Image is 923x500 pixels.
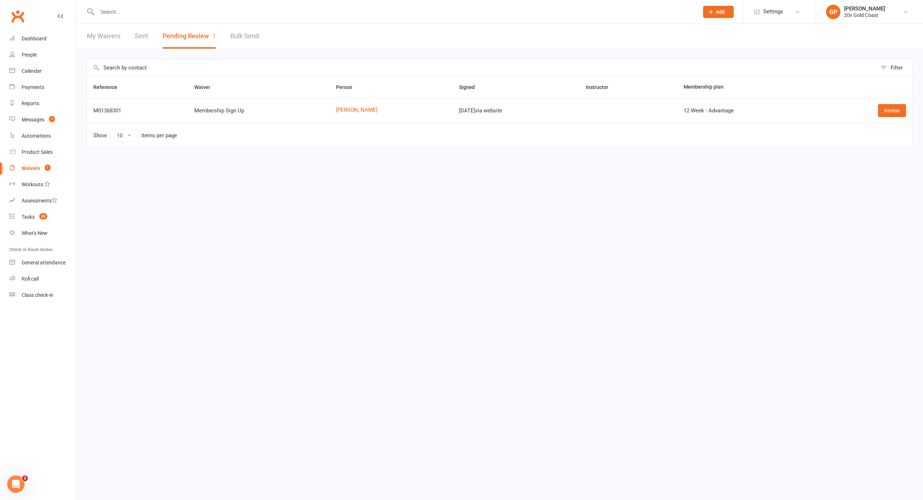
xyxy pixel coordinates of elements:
button: Filter [877,59,913,76]
button: Person [336,83,360,91]
div: Calendar [22,68,42,74]
div: 12 Week - Advantage [684,108,813,114]
a: Roll call [9,271,76,287]
span: 2 [22,476,28,481]
span: Signed [459,84,483,90]
span: Person [336,84,360,90]
div: GP [826,5,840,19]
a: Sent [135,24,148,49]
span: Add [716,9,725,15]
a: Assessments [9,193,76,209]
span: 55 [39,213,47,219]
button: Reference [93,83,125,91]
span: Waiver [194,84,218,90]
input: Search... [95,7,694,17]
div: Workouts [22,182,43,187]
div: Payments [22,84,44,90]
div: Assessments [22,198,57,204]
div: Class check-in [22,292,53,298]
iframe: Intercom live chat [7,476,25,493]
a: Reports [9,95,76,112]
div: What's New [22,230,48,236]
span: 1 [45,165,50,171]
div: Reports [22,101,39,106]
div: Membership Sign Up [194,108,323,114]
div: Automations [22,133,51,139]
div: 20v Gold Coast [844,12,885,18]
a: My Waivers [87,24,120,49]
span: 1 [49,116,55,122]
div: [PERSON_NAME] [844,5,885,12]
a: Tasks 55 [9,209,76,225]
div: Messages [22,117,44,122]
button: Add [703,6,734,18]
span: Instructor [586,84,616,90]
a: Product Sales [9,144,76,160]
span: Reference [93,84,125,90]
a: Automations [9,128,76,144]
button: Pending Review1 [163,24,216,49]
div: M01368301 [93,108,181,114]
div: General attendance [22,260,66,265]
a: Clubworx [9,7,27,25]
a: People [9,47,76,63]
a: Review [878,104,906,117]
a: Dashboard [9,31,76,47]
div: Dashboard [22,36,47,41]
a: Waivers 1 [9,160,76,177]
div: Tasks [22,214,35,220]
div: items per page [141,133,177,139]
div: People [22,52,37,58]
span: 1 [212,32,216,40]
a: General attendance kiosk mode [9,255,76,271]
a: [PERSON_NAME] [336,107,446,113]
a: Workouts [9,177,76,193]
input: Search by contact [87,59,877,76]
div: Product Sales [22,149,53,155]
a: Class kiosk mode [9,287,76,303]
button: Waiver [194,83,218,91]
th: Membership plan [677,76,820,98]
button: Signed [459,83,483,91]
a: Payments [9,79,76,95]
button: Instructor [586,83,616,91]
a: Messages 1 [9,112,76,128]
div: Waivers [22,165,40,171]
div: Filter [891,63,903,72]
a: What's New [9,225,76,241]
a: Bulk Send [230,24,259,49]
div: [DATE] via website [459,108,573,114]
div: Roll call [22,276,39,282]
div: Show [93,129,177,142]
a: Calendar [9,63,76,79]
span: Settings [763,4,783,20]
